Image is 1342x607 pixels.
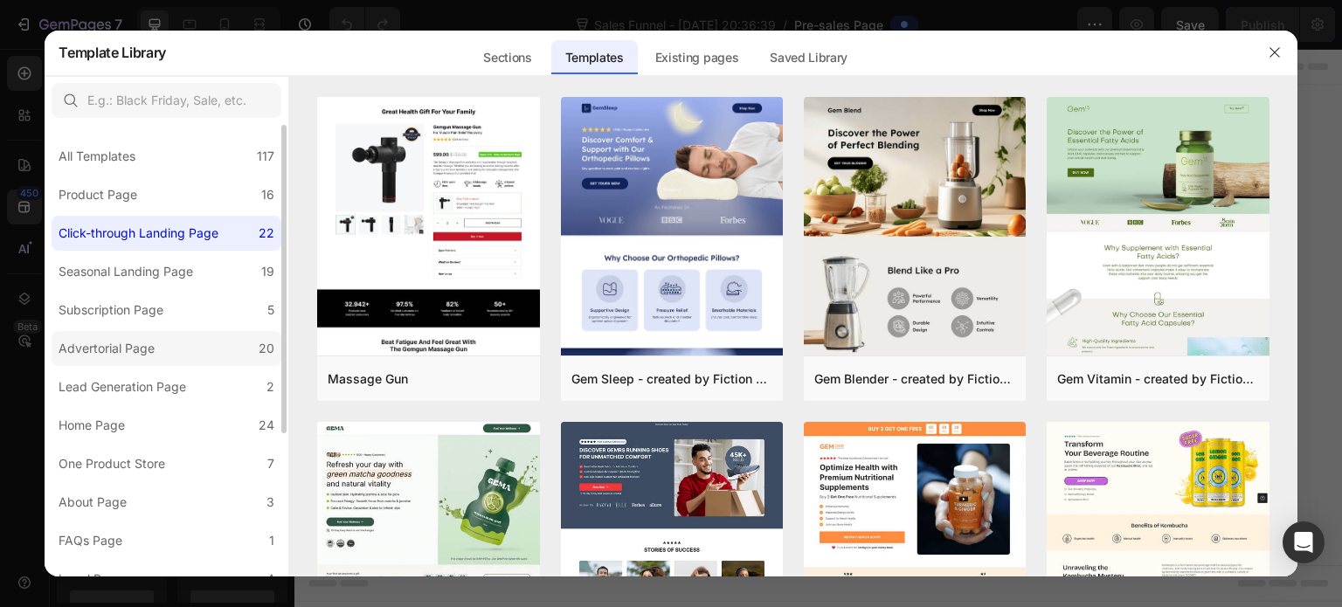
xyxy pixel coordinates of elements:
[756,40,861,75] div: Saved Library
[346,319,545,354] button: Use existing page designs
[259,338,274,359] div: 20
[59,492,127,513] div: About Page
[266,376,274,397] div: 2
[556,319,703,354] button: Explore templates
[59,261,193,282] div: Seasonal Landing Page
[59,569,123,590] div: Legal Page
[328,369,408,390] div: Massage Gun
[266,569,274,590] div: 4
[267,300,274,321] div: 5
[571,369,772,390] div: Gem Sleep - created by Fiction Studio
[257,146,274,167] div: 117
[59,300,163,321] div: Subscription Page
[59,184,137,205] div: Product Page
[52,83,281,118] input: E.g.: Black Friday, Sale, etc.
[261,184,274,205] div: 16
[392,284,657,305] div: Start building with Sections/Elements or
[266,492,274,513] div: 3
[1057,369,1258,390] div: Gem Vitamin - created by Fiction Studio
[469,40,545,75] div: Sections
[59,338,155,359] div: Advertorial Page
[259,223,274,244] div: 22
[59,223,218,244] div: Click-through Landing Page
[259,415,274,436] div: 24
[641,40,753,75] div: Existing pages
[59,415,125,436] div: Home Page
[59,146,135,167] div: All Templates
[59,530,122,551] div: FAQs Page
[59,376,186,397] div: Lead Generation Page
[261,261,274,282] div: 19
[59,453,165,474] div: One Product Store
[407,417,642,431] div: Start with Generating from URL or image
[551,40,638,75] div: Templates
[267,453,274,474] div: 7
[1283,521,1325,563] div: Open Intercom Messenger
[269,530,274,551] div: 1
[59,30,166,75] h2: Template Library
[814,369,1015,390] div: Gem Blender - created by Fiction Studio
